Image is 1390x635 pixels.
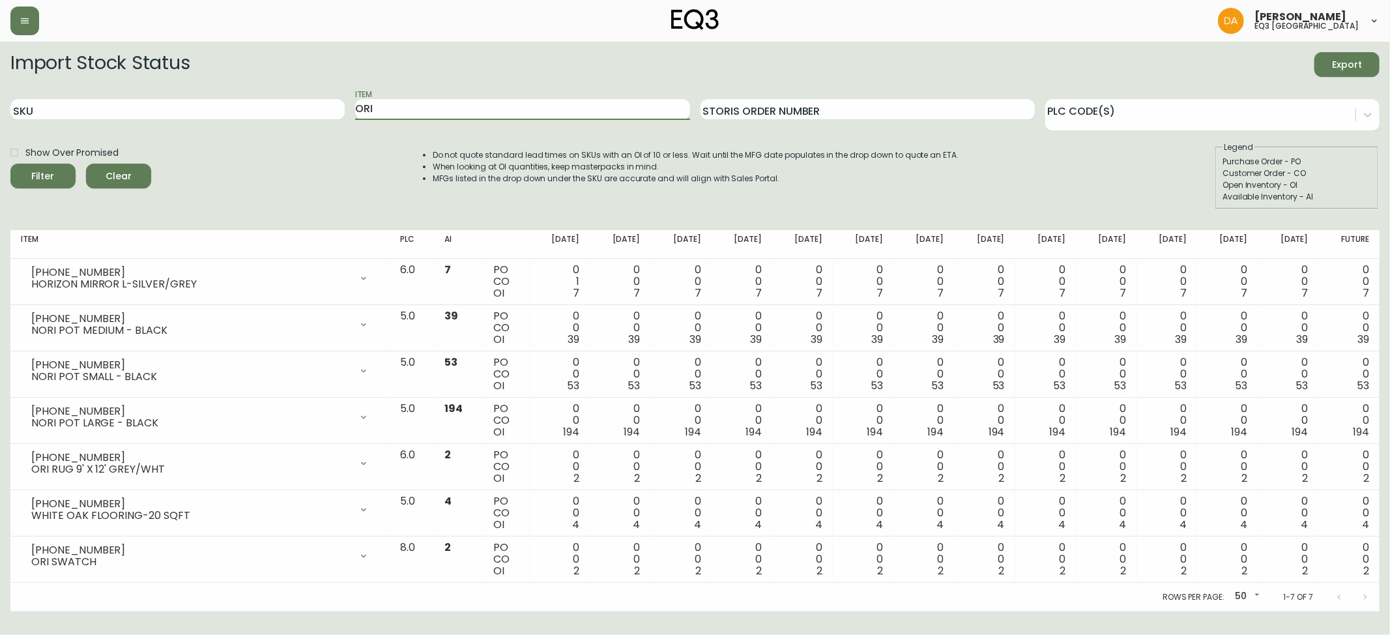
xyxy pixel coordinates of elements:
span: 39 [750,332,762,347]
div: 0 0 [722,403,762,438]
legend: Legend [1223,141,1254,153]
span: 194 [624,424,641,439]
div: 0 0 [964,310,1004,346]
span: 7 [876,286,883,301]
div: 0 0 [1147,403,1187,438]
div: [PHONE_NUMBER]ORI SWATCH [21,542,379,570]
span: 2 [756,563,762,578]
div: 0 1 [540,264,579,299]
div: 0 0 [1208,310,1247,346]
div: 0 0 [600,264,640,299]
li: When looking at OI quantities, keep masterpacks in mind. [433,161,959,173]
span: 39 [1054,332,1065,347]
p: Rows per page: [1163,591,1224,603]
th: [DATE] [1076,230,1137,259]
span: 2 [1181,563,1187,578]
span: 194 [746,424,762,439]
div: Available Inventory - AI [1223,191,1371,203]
div: 0 0 [1086,495,1126,531]
span: 2 [695,471,701,486]
span: 2 [1060,471,1065,486]
th: [DATE] [893,230,954,259]
span: 2 [938,563,944,578]
span: 2 [1242,563,1248,578]
span: Export [1325,57,1369,73]
div: Open Inventory - OI [1223,179,1371,191]
td: 5.0 [390,305,434,351]
div: 0 0 [964,264,1004,299]
span: 53 [689,378,701,393]
td: 5.0 [390,398,434,444]
div: 0 0 [783,403,822,438]
span: 2 [999,563,1005,578]
div: WHITE OAK FLOORING-20 SQFT [31,510,351,522]
div: [PHONE_NUMBER] [31,267,351,278]
div: 0 0 [904,310,944,346]
li: Do not quote standard lead times on SKUs with an OI of 10 or less. Wait until the MFG date popula... [433,149,959,161]
div: NORI POT MEDIUM - BLACK [31,325,351,336]
div: 0 0 [1329,495,1369,531]
div: 0 0 [600,542,640,577]
span: 2 [573,563,579,578]
div: 0 0 [1268,449,1308,484]
div: 0 0 [1268,264,1308,299]
span: 194 [989,424,1005,439]
div: 0 0 [843,264,883,299]
span: 2 [999,471,1005,486]
div: [PHONE_NUMBER]WHITE OAK FLOORING-20 SQFT [21,495,379,524]
span: 4 [1241,517,1248,532]
span: 53 [567,378,579,393]
td: 5.0 [390,490,434,537]
div: 0 0 [904,357,944,392]
div: 0 0 [1147,264,1187,299]
button: Filter [10,164,76,188]
span: 194 [444,401,463,416]
span: 194 [1170,424,1187,439]
div: 0 0 [964,449,1004,484]
span: 53 [932,378,944,393]
div: 0 0 [1208,449,1247,484]
div: [PHONE_NUMBER] [31,406,351,417]
div: 0 0 [1208,495,1247,531]
span: 2 [1060,563,1065,578]
span: 53 [749,378,762,393]
span: 7 [1180,286,1187,301]
th: [DATE] [529,230,590,259]
span: 39 [1175,332,1187,347]
span: 2 [1303,471,1309,486]
th: Item [10,230,390,259]
span: 53 [1236,378,1248,393]
div: [PHONE_NUMBER]ORI RUG 9' X 12' GREY/WHT [21,449,379,478]
div: Purchase Order - PO [1223,156,1371,168]
div: 0 0 [783,449,822,484]
div: 0 0 [722,310,762,346]
div: 0 0 [540,403,579,438]
td: 5.0 [390,351,434,398]
span: 2 [938,471,944,486]
th: [DATE] [772,230,833,259]
span: 4 [937,517,944,532]
span: 39 [568,332,579,347]
span: 53 [1357,378,1369,393]
span: 39 [629,332,641,347]
th: [DATE] [1137,230,1197,259]
div: PO CO [493,495,519,531]
div: PO CO [493,357,519,392]
div: PO CO [493,449,519,484]
span: 53 [992,378,1005,393]
button: Export [1314,52,1380,77]
div: 0 0 [843,403,883,438]
div: 0 0 [783,357,822,392]
span: 194 [685,424,701,439]
span: 4 [1119,517,1126,532]
span: 53 [1174,378,1187,393]
div: 0 0 [1026,449,1065,484]
div: 0 0 [1268,495,1308,531]
span: 2 [877,563,883,578]
span: 2 [444,447,451,462]
span: 7 [755,286,762,301]
span: 7 [1363,286,1369,301]
div: PO CO [493,403,519,438]
div: 0 0 [1026,357,1065,392]
div: 0 0 [1147,357,1187,392]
